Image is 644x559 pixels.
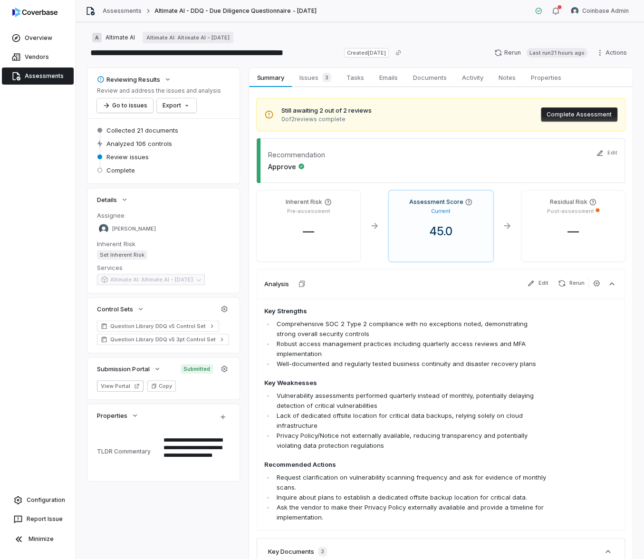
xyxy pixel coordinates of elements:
span: Submission Portal [97,365,150,373]
span: Created [DATE] [344,48,389,58]
span: Question Library DDQ v5 3pt Control Set [110,336,216,343]
h4: Assessment Score [409,198,463,206]
span: 0 of 2 reviews complete [281,116,372,123]
p: Post-assessment [547,208,594,215]
span: 45.0 [422,224,460,238]
span: Analyzed 106 controls [106,139,172,148]
button: View Portal [97,380,144,392]
button: AAltimate AI [89,29,138,46]
span: Issues [296,71,335,84]
span: Still awaiting 2 out of 2 reviews [281,106,372,116]
button: Copy [147,380,176,392]
dt: Inherent Risk [97,240,230,248]
li: Robust access management practices including quarterly access reviews and MFA implementation [274,339,547,359]
li: Inquire about plans to establish a dedicated offsite backup location for critical data. [274,492,547,502]
span: Emails [375,71,402,84]
span: Details [97,195,117,204]
p: Current [431,208,451,215]
li: Lack of dedicated offsite location for critical data backups, relying solely on cloud infrastructure [274,411,547,431]
button: Coinbase Admin avatarCoinbase Admin [565,4,634,18]
h3: Analysis [264,279,289,288]
h3: Key Documents [268,547,314,556]
p: Review and address the issues and analysis [97,87,221,95]
li: Vulnerability assessments performed quarterly instead of monthly, potentially delaying detection ... [274,391,547,411]
button: Actions [593,46,633,60]
button: Complete Assessment [541,107,617,122]
span: Collected 21 documents [106,126,178,135]
span: Altimate AI [106,34,135,41]
li: Comprehensive SOC 2 Type 2 compliance with no exceptions noted, demonstrating strong overall secu... [274,319,547,339]
a: Question Library DDQ v5 Control Set [97,320,219,332]
span: Report Issue [27,515,63,523]
dt: Assignee [97,211,230,220]
span: Coinbase Admin [582,7,629,15]
span: Summary [253,71,288,84]
span: Control Sets [97,305,133,313]
button: Copy link [390,44,407,61]
button: RerunLast run21 hours ago [489,46,593,60]
span: — [560,224,586,238]
button: Edit [523,278,552,289]
button: Minimize [4,530,72,549]
button: Edit [593,143,620,163]
span: Activity [458,71,487,84]
button: Reviewing Results [94,71,174,88]
a: Overview [2,29,74,47]
button: Go to issues [97,98,153,113]
span: 3 [322,73,331,82]
h4: Key Strengths [264,307,547,316]
button: Control Sets [94,300,147,318]
span: Vendors [25,53,49,61]
dt: Recommendation [268,150,325,160]
span: Configuration [27,496,65,504]
span: Complete [106,166,135,174]
span: Documents [409,71,451,84]
li: Request clarification on vulnerability scanning frequency and ask for evidence of monthly scans. [274,472,547,492]
span: [PERSON_NAME] [112,225,156,232]
li: Well-documented and regularly tested business continuity and disaster recovery plans [274,359,547,369]
div: Reviewing Results [97,75,160,84]
h4: Recommended Actions [264,460,547,470]
span: Set Inherent Risk [97,250,147,260]
span: Last run 21 hours ago [526,48,587,58]
a: Vendors [2,48,74,66]
li: Privacy Policy/Notice not externally available, reducing transparency and potentially violating d... [274,431,547,451]
button: Report Issue [4,511,72,528]
a: Question Library DDQ v5 3pt Control Set [97,334,229,345]
li: Ask the vendor to make their Privacy Policy externally available and provide a timeline for imple... [274,502,547,522]
span: Properties [527,71,565,84]
span: Overview [25,34,52,42]
span: Notes [495,71,519,84]
img: Coinbase Admin avatar [571,7,578,15]
a: Assessments [2,67,74,85]
button: Submission Portal [94,360,164,377]
span: Question Library DDQ v5 Control Set [110,322,206,330]
a: Assessments [103,7,142,15]
span: Tasks [343,71,368,84]
button: Details [94,191,131,208]
span: Properties [97,411,127,420]
a: Altimate AI: Altimate AI - [DATE] [143,32,233,43]
span: 3 [318,547,327,556]
span: Minimize [29,535,54,543]
span: — [295,224,322,238]
img: logo-D7KZi-bG.svg [12,8,58,17]
img: Franky Rozencvit avatar [99,224,108,233]
span: Review issues [106,153,149,161]
p: Pre-assessment [287,208,330,215]
button: Properties [94,407,142,424]
span: Assessments [25,72,64,80]
dt: Services [97,263,230,272]
h4: Key Weaknesses [264,378,547,388]
h4: Inherent Risk [286,198,322,206]
h4: Residual Risk [549,198,587,206]
span: Altimate AI - DDQ - Due Diligence Questionnaire - [DATE] [154,7,316,15]
div: TLDR Commentary [97,448,160,455]
span: Approve [268,162,305,172]
button: Rerun [554,278,588,289]
span: Submitted [181,364,213,374]
a: Configuration [4,492,72,509]
button: Export [157,98,196,113]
